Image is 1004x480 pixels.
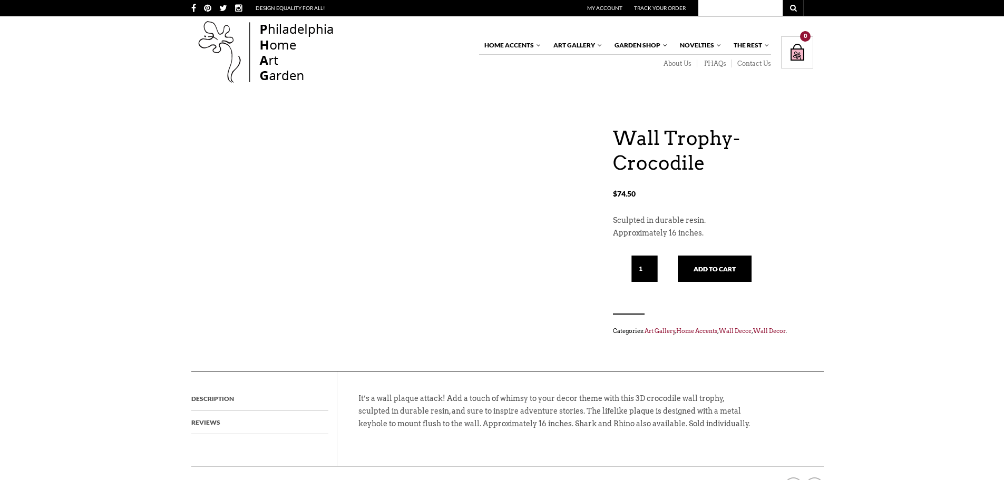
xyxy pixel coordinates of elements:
span: Categories: , , , . [613,325,813,337]
a: Track Your Order [634,5,686,11]
p: It’s a wall plaque attack! Add a touch of whimsy to your decor theme with this 3D crocodile wall ... [358,393,756,440]
a: My Account [587,5,622,11]
bdi: 74.50 [613,189,636,198]
p: Approximately 16 inches. [613,227,813,240]
a: PHAQs [697,60,732,68]
a: Home Accents [479,36,542,54]
h1: Wall Trophy- Crocodile [613,126,813,175]
a: The Rest [728,36,770,54]
a: Novelties [675,36,722,54]
button: Add to cart [678,256,752,282]
a: Reviews [191,411,220,434]
span: $ [613,189,617,198]
a: Wall Decor [719,327,752,335]
a: About Us [657,60,697,68]
div: 0 [800,31,811,42]
a: Description [191,387,234,410]
p: Sculpted in durable resin. [613,214,813,227]
a: Art Gallery [548,36,603,54]
a: Garden Shop [609,36,668,54]
a: Home Accents [676,327,717,335]
a: Contact Us [732,60,771,68]
input: Qty [631,256,658,282]
a: Art Gallery [645,327,675,335]
a: Wall Decor [753,327,786,335]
